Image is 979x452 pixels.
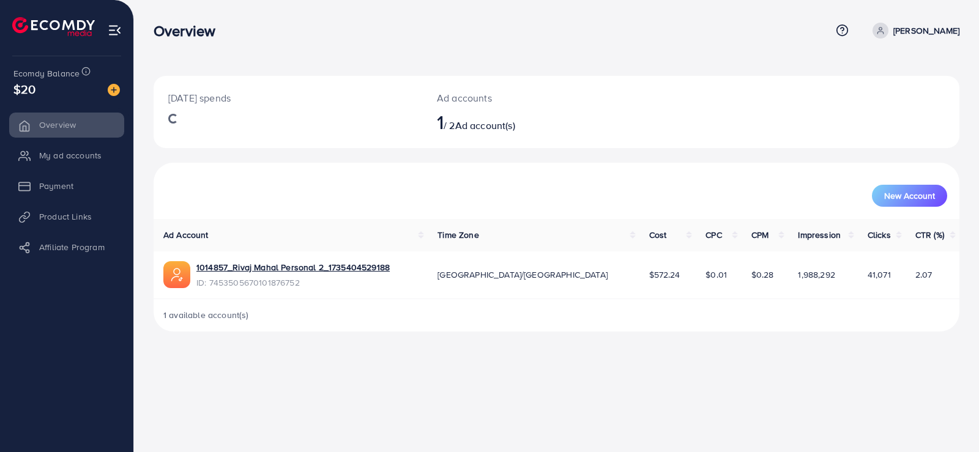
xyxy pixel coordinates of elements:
[649,269,680,281] span: $572.24
[868,23,959,39] a: [PERSON_NAME]
[154,22,225,40] h3: Overview
[915,269,932,281] span: 2.07
[705,269,727,281] span: $0.01
[884,191,935,200] span: New Account
[437,269,608,281] span: [GEOGRAPHIC_DATA]/[GEOGRAPHIC_DATA]
[868,229,891,241] span: Clicks
[798,229,841,241] span: Impression
[893,23,959,38] p: [PERSON_NAME]
[437,108,444,136] span: 1
[13,80,35,98] span: $20
[196,261,390,273] a: 1014857_Rivaj Mahal Personal 2_1735404529188
[915,229,944,241] span: CTR (%)
[437,110,609,133] h2: / 2
[751,269,774,281] span: $0.28
[196,276,390,289] span: ID: 7453505670101876752
[872,185,947,207] button: New Account
[649,229,667,241] span: Cost
[108,84,120,96] img: image
[751,229,769,241] span: CPM
[163,261,190,288] img: ic-ads-acc.e4c84228.svg
[455,119,515,132] span: Ad account(s)
[108,23,122,37] img: menu
[163,229,209,241] span: Ad Account
[798,269,835,281] span: 1,988,292
[168,91,408,105] p: [DATE] spends
[13,67,80,80] span: Ecomdy Balance
[437,229,478,241] span: Time Zone
[163,309,249,321] span: 1 available account(s)
[437,91,609,105] p: Ad accounts
[868,269,891,281] span: 41,071
[12,17,95,36] img: logo
[705,229,721,241] span: CPC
